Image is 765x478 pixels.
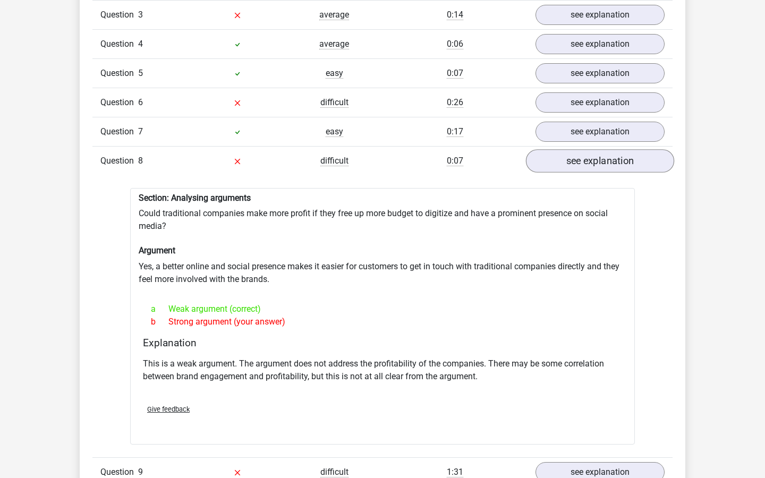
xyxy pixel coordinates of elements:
[447,97,463,108] span: 0:26
[130,188,635,445] div: Could traditional companies make more profit if they free up more budget to digitize and have a p...
[138,126,143,136] span: 7
[326,68,343,79] span: easy
[138,39,143,49] span: 4
[535,122,665,142] a: see explanation
[138,467,143,477] span: 9
[320,156,348,166] span: difficult
[320,97,348,108] span: difficult
[100,8,138,21] span: Question
[447,68,463,79] span: 0:07
[100,38,138,50] span: Question
[143,315,622,328] div: Strong argument (your answer)
[138,156,143,166] span: 8
[326,126,343,137] span: easy
[139,245,626,255] h6: Argument
[100,96,138,109] span: Question
[143,357,622,383] p: This is a weak argument. The argument does not address the profitability of the companies. There ...
[139,193,626,203] h6: Section: Analysing arguments
[100,125,138,138] span: Question
[535,92,665,113] a: see explanation
[143,337,622,349] h4: Explanation
[447,156,463,166] span: 0:07
[447,10,463,20] span: 0:14
[447,39,463,49] span: 0:06
[100,67,138,80] span: Question
[138,97,143,107] span: 6
[447,467,463,477] span: 1:31
[151,315,168,328] span: b
[138,10,143,20] span: 3
[320,467,348,477] span: difficult
[319,39,349,49] span: average
[447,126,463,137] span: 0:17
[535,5,665,25] a: see explanation
[535,63,665,83] a: see explanation
[151,303,168,315] span: a
[138,68,143,78] span: 5
[100,155,138,167] span: Question
[147,405,190,413] span: Give feedback
[319,10,349,20] span: average
[143,303,622,315] div: Weak argument (correct)
[526,149,674,173] a: see explanation
[535,34,665,54] a: see explanation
